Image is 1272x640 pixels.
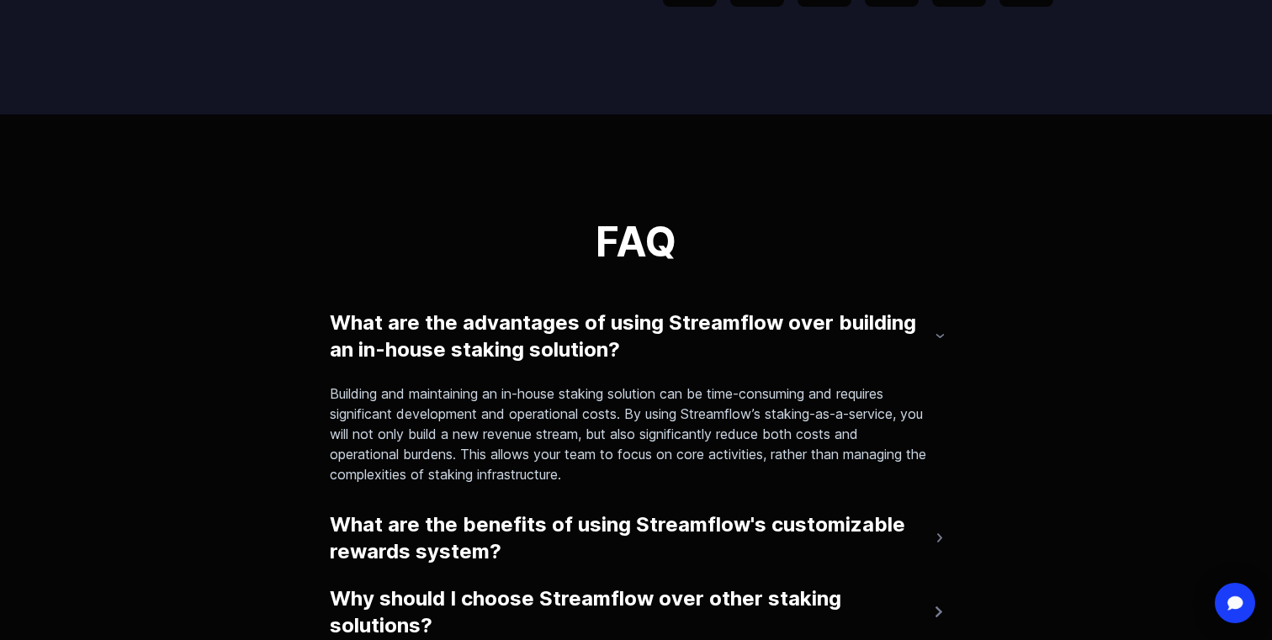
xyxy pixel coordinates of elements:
button: What are the benefits of using Streamflow's customizable rewards system? [330,505,942,572]
h3: FAQ [330,222,942,262]
button: What are the advantages of using Streamflow over building an in-house staking solution? [330,303,942,370]
div: Open Intercom Messenger [1215,583,1255,623]
p: Building and maintaining an in-house staking solution can be time-consuming and requires signific... [330,383,929,484]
